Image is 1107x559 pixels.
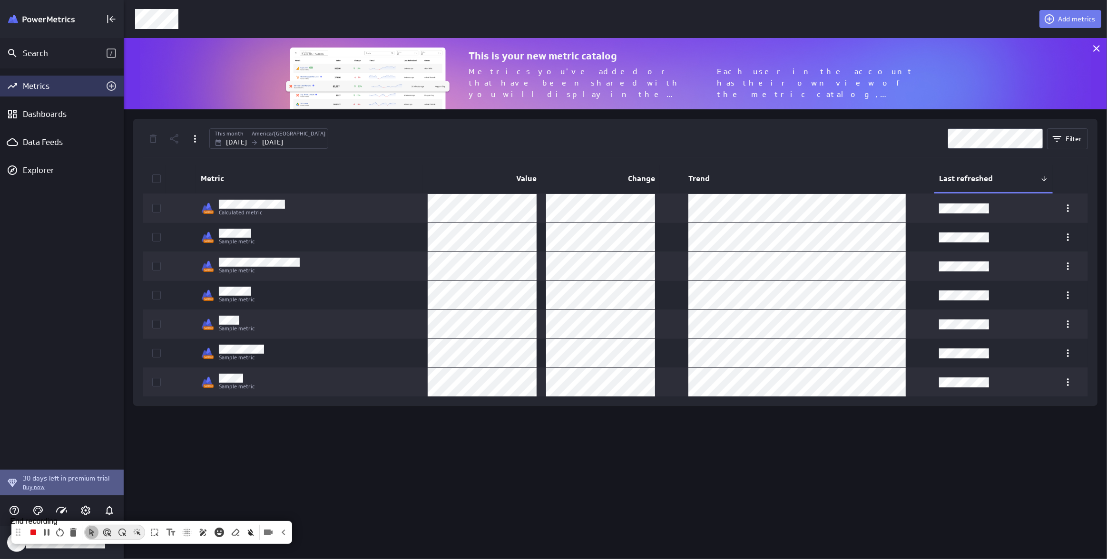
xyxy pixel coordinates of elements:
div: More actions [1060,287,1076,303]
div: Metrics [23,81,101,91]
div: Sample metrics [201,202,214,215]
p: Sample metric [219,354,264,362]
img: Klipfolio_Sample.png [201,347,214,360]
div: Search [23,48,107,58]
span: Value [516,173,537,183]
div: More actions [1060,345,1076,361]
div: Aug 01 2025 to Aug 31 2025 America/Toronto (GMT-4:00) [209,128,328,149]
button: Filter [1047,128,1088,149]
p: Sample metric [219,383,255,391]
p: Sample metric [219,296,255,304]
p: [DATE] [226,137,247,147]
p: Metrics you've added or that have been shared with you will display in the catalog. If you just c... [469,66,702,100]
span: Filter [1066,135,1082,143]
div: Sample metrics [201,289,214,302]
div: More actions [1060,229,1076,245]
span: Trend [688,173,710,183]
svg: Account and settings [80,505,91,516]
label: America/[GEOGRAPHIC_DATA] [252,130,325,138]
div: This monthAmerica/[GEOGRAPHIC_DATA][DATE][DATE] [209,128,328,149]
span: / [107,48,116,58]
span: Metric [201,173,418,183]
div: Dashboards [23,109,101,119]
p: 30 days left in premium trial [23,473,109,483]
div: Reverse sort direction [1040,175,1048,183]
p: Calculated metric [219,209,285,217]
div: Sample metrics [201,376,214,389]
div: Delete [145,131,161,147]
div: Sample metrics [201,260,214,273]
img: Klipfolio_Sample.png [201,289,214,302]
p: Sample metric [219,267,300,275]
span: Last refreshed [939,173,1040,183]
img: Klipfolio_Sample.png [201,376,214,389]
p: [DATE] [262,137,283,147]
img: Klipfolio_Sample.png [201,202,214,215]
img: Klipfolio_Sample.png [201,231,214,244]
img: Klipfolio_Sample.png [201,260,214,273]
div: Notifications [101,502,118,519]
div: More actions [1060,316,1076,332]
img: Klipfolio PowerMetrics Banner [8,15,75,24]
svg: Themes [32,505,44,516]
div: Sample metrics [201,231,214,244]
div: Share [166,131,182,147]
div: Explorer [23,165,121,175]
div: Help & PowerMetrics Assistant [6,502,22,519]
div: Account and settings [78,502,94,519]
p: Each user in the account has their own view of the metric catalog, which may include metrics they... [717,66,925,100]
span: Add metrics [1058,15,1095,23]
div: Themes [30,502,46,519]
span: Change [628,173,655,183]
div: Collapse [103,11,119,27]
div: More actions [1060,200,1076,216]
div: More actions [187,131,203,147]
p: This is your new metric catalog [469,50,926,62]
svg: Usage [56,505,68,516]
div: Sample metrics [201,318,214,331]
div: Add metrics [103,78,119,94]
img: Klipfolio_Sample.png [201,318,214,331]
p: Buy now [23,483,109,492]
p: Sample metric [219,325,255,333]
button: Add metrics [1039,10,1101,28]
label: This month [215,130,244,138]
div: Data Feeds [23,137,101,147]
div: More actions [1060,258,1076,274]
p: Sample metric [219,238,255,246]
div: Sample metrics [201,347,214,360]
img: metric-library-banner.png [284,48,451,121]
div: More actions [1060,374,1076,390]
